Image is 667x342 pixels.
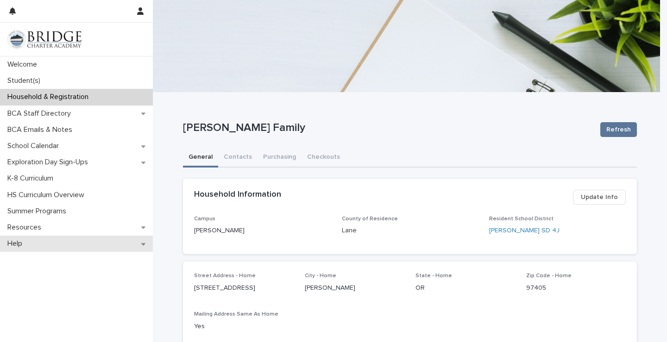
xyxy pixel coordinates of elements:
img: V1C1m3IdTEidaUdm9Hs0 [7,30,82,49]
button: Update Info [573,190,626,205]
span: Street Address - Home [194,273,256,279]
p: Exploration Day Sign-Ups [4,158,95,167]
p: BCA Staff Directory [4,109,78,118]
p: [STREET_ADDRESS] [194,283,294,293]
p: Household & Registration [4,93,96,101]
p: Welcome [4,60,44,69]
p: HS Curriculum Overview [4,191,92,199]
button: Contacts [218,148,258,168]
span: State - Home [415,273,452,279]
button: Checkouts [302,148,346,168]
span: Refresh [606,125,631,134]
span: Mailing Address Same As Home [194,311,278,317]
p: [PERSON_NAME] [305,283,404,293]
p: [PERSON_NAME] [194,226,331,236]
p: BCA Emails & Notes [4,125,80,134]
button: Refresh [600,122,637,137]
span: Update Info [581,193,618,202]
button: Purchasing [258,148,302,168]
span: Campus [194,216,215,222]
p: School Calendar [4,142,66,150]
span: Zip Code - Home [526,273,572,279]
button: General [183,148,218,168]
span: City - Home [305,273,336,279]
p: Help [4,239,30,248]
p: Resources [4,223,49,232]
span: Resident School District [489,216,554,222]
p: OR [415,283,515,293]
span: County of Residence [342,216,398,222]
p: Student(s) [4,76,48,85]
a: [PERSON_NAME] SD 4J [489,226,560,236]
p: Summer Programs [4,207,74,216]
h2: Household Information [194,190,281,200]
p: K-8 Curriculum [4,174,61,183]
p: Yes [194,322,294,331]
p: [PERSON_NAME] Family [183,121,593,135]
p: Lane [342,226,478,236]
p: 97405 [526,283,626,293]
